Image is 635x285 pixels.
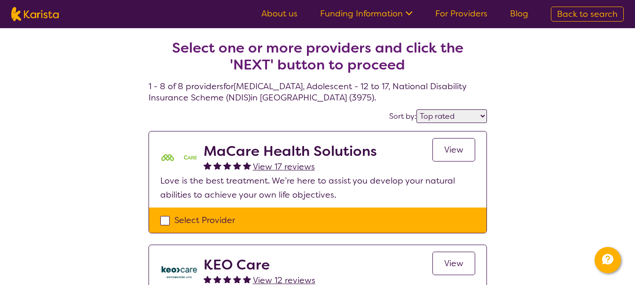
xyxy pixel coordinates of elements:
[432,138,475,162] a: View
[204,143,377,160] h2: MaCare Health Solutions
[243,162,251,169] img: fullstar
[320,8,413,19] a: Funding Information
[432,252,475,275] a: View
[204,275,212,283] img: fullstar
[223,162,231,169] img: fullstar
[510,8,528,19] a: Blog
[435,8,487,19] a: For Providers
[551,7,624,22] a: Back to search
[160,143,198,174] img: mgttalrdbt23wl6urpfy.png
[204,162,212,169] img: fullstar
[595,247,621,273] button: Channel Menu
[253,160,315,174] a: View 17 reviews
[233,162,241,169] img: fullstar
[11,7,59,21] img: Karista logo
[160,174,475,202] p: Love is the best treatment. We’re here to assist you develop your natural abilities to achieve yo...
[444,144,463,155] span: View
[233,275,241,283] img: fullstar
[160,39,476,73] h2: Select one or more providers and click the 'NEXT' button to proceed
[261,8,298,19] a: About us
[213,162,221,169] img: fullstar
[444,258,463,269] span: View
[253,161,315,172] span: View 17 reviews
[149,17,487,103] h4: 1 - 8 of 8 providers for [MEDICAL_DATA] , Adolescent - 12 to 17 , National Disability Insurance S...
[243,275,251,283] img: fullstar
[557,8,618,20] span: Back to search
[223,275,231,283] img: fullstar
[213,275,221,283] img: fullstar
[389,111,416,121] label: Sort by:
[204,256,315,273] h2: KEO Care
